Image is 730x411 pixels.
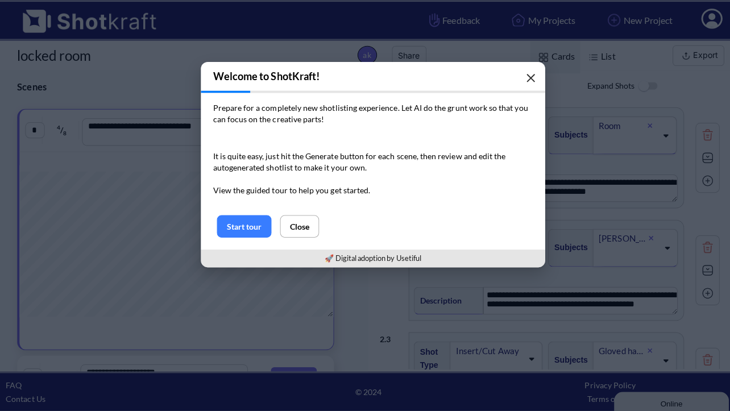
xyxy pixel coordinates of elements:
span: Prepare for a completely new shotlisting experience. [211,102,396,111]
h3: Welcome to ShotKraft! [199,61,540,90]
div: Online [9,10,105,18]
a: 🚀 Digital adoption by Usetiful [322,251,417,260]
button: Close [277,213,316,235]
button: Start tour [215,213,269,235]
p: It is quite easy, just hit the Generate button for each scene, then review and edit the autogener... [211,149,528,194]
